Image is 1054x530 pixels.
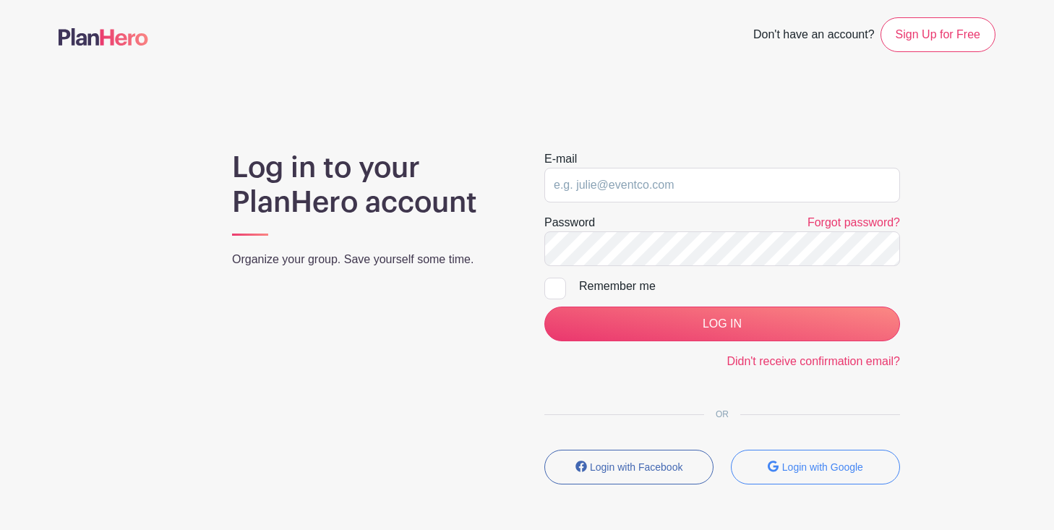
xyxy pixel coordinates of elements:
input: LOG IN [544,307,900,341]
img: logo-507f7623f17ff9eddc593b1ce0a138ce2505c220e1c5a4e2b4648c50719b7d32.svg [59,28,148,46]
a: Forgot password? [807,216,900,228]
span: OR [704,409,740,419]
a: Sign Up for Free [881,17,995,52]
button: Login with Google [731,450,900,484]
a: Didn't receive confirmation email? [727,355,900,367]
span: Don't have an account? [753,20,875,52]
small: Login with Google [782,461,863,473]
label: E-mail [544,150,577,168]
p: Organize your group. Save yourself some time. [232,251,510,268]
input: e.g. julie@eventco.com [544,168,900,202]
small: Login with Facebook [590,461,682,473]
label: Password [544,214,595,231]
h1: Log in to your PlanHero account [232,150,510,220]
button: Login with Facebook [544,450,714,484]
div: Remember me [579,278,900,295]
